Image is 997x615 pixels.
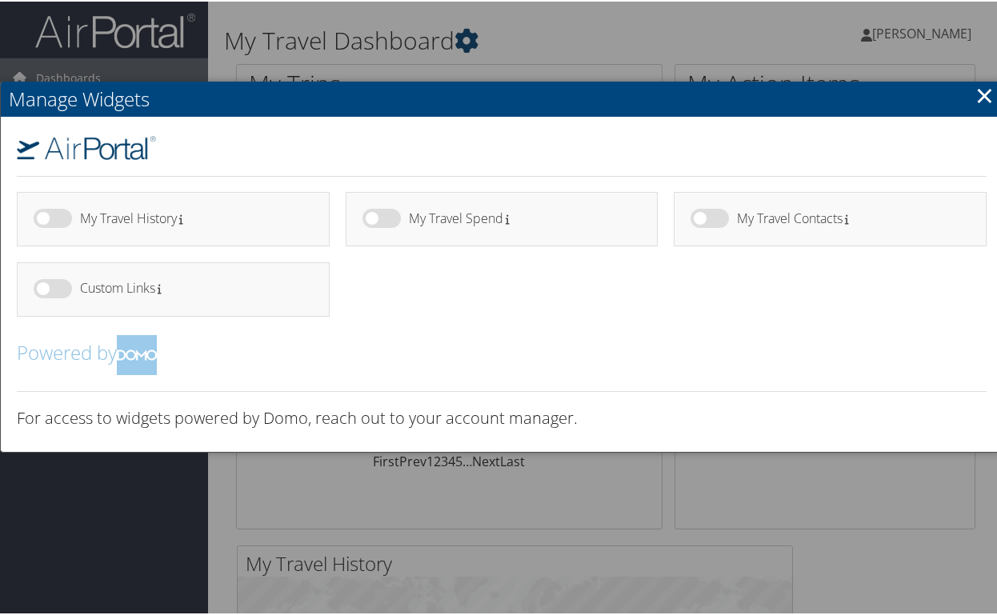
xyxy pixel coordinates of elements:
[409,210,630,224] h4: My Travel Spend
[17,405,987,428] h3: For access to widgets powered by Domo, reach out to your account manager.
[117,333,157,373] img: domo-logo.png
[975,78,994,110] a: Close
[17,333,987,373] h2: Powered by
[80,280,301,294] h4: Custom Links
[80,210,301,224] h4: My Travel History
[17,134,156,158] img: airportal-logo.png
[737,210,958,224] h4: My Travel Contacts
